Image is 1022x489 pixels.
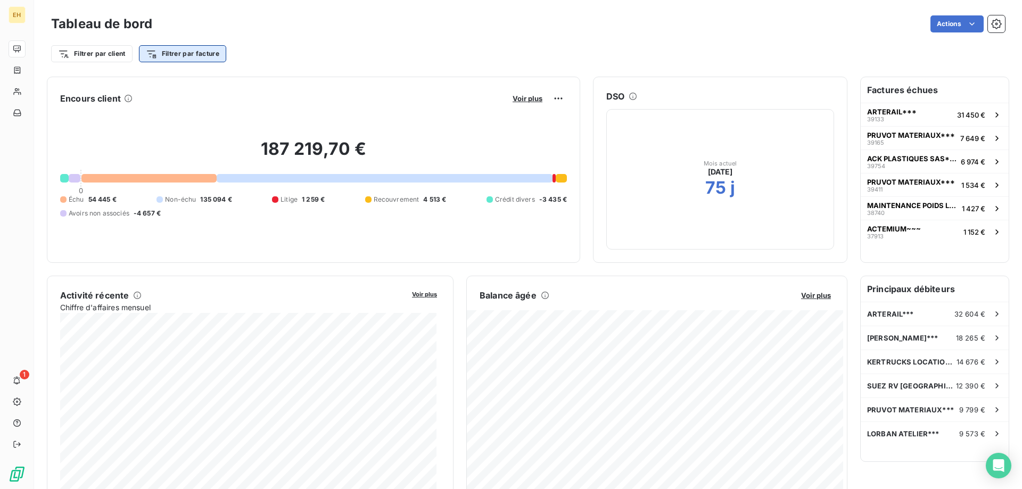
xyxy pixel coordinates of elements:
[480,289,537,302] h6: Balance âgée
[495,195,535,204] span: Crédit divers
[963,228,985,236] span: 1 152 €
[961,158,985,166] span: 6 974 €
[708,167,733,177] span: [DATE]
[509,94,546,103] button: Voir plus
[704,160,737,167] span: Mois actuel
[867,233,884,239] span: 37913
[705,177,726,198] h2: 75
[798,291,834,300] button: Voir plus
[861,173,1009,196] button: PRUVOT MATERIAUX***394111 534 €
[867,116,884,122] span: 39133
[801,291,831,300] span: Voir plus
[730,177,735,198] h2: j
[960,134,985,143] span: 7 649 €
[134,209,161,218] span: -4 657 €
[867,405,954,414] span: PRUVOT MATERIAUX***
[861,276,1009,302] h6: Principaux débiteurs
[51,45,133,62] button: Filtrer par client
[861,77,1009,103] h6: Factures échues
[412,291,437,298] span: Voir plus
[861,126,1009,150] button: PRUVOT MATERIAUX***391657 649 €
[930,15,984,32] button: Actions
[409,289,440,299] button: Voir plus
[867,201,958,210] span: MAINTENANCE POIDS LOURDS
[9,6,26,23] div: EH
[281,195,298,204] span: Litige
[539,195,567,204] span: -3 435 €
[374,195,419,204] span: Recouvrement
[513,94,542,103] span: Voir plus
[79,186,83,195] span: 0
[200,195,232,204] span: 135 094 €
[959,405,985,414] span: 9 799 €
[302,195,325,204] span: 1 259 €
[60,138,567,170] h2: 187 219,70 €
[51,14,152,34] h3: Tableau de bord
[60,289,129,302] h6: Activité récente
[69,195,84,204] span: Échu
[986,453,1011,478] div: Open Intercom Messenger
[20,370,29,379] span: 1
[60,302,405,313] span: Chiffre d'affaires mensuel
[867,382,956,390] span: SUEZ RV [GEOGRAPHIC_DATA]~~~
[867,210,885,216] span: 38740
[861,150,1009,173] button: ACK PLASTIQUES SAS***397546 974 €
[867,225,921,233] span: ACTEMIUM~~~
[139,45,226,62] button: Filtrer par facture
[959,429,985,438] span: 9 573 €
[962,204,985,213] span: 1 427 €
[867,358,957,366] span: KERTRUCKS LOCATION ET SERVICE***
[861,196,1009,220] button: MAINTENANCE POIDS LOURDS387401 427 €
[961,181,985,189] span: 1 534 €
[867,154,957,163] span: ACK PLASTIQUES SAS***
[867,178,955,186] span: PRUVOT MATERIAUX***
[867,139,884,146] span: 39165
[423,195,446,204] span: 4 513 €
[69,209,129,218] span: Avoirs non associés
[867,131,955,139] span: PRUVOT MATERIAUX***
[956,334,985,342] span: 18 265 €
[957,111,985,119] span: 31 450 €
[88,195,117,204] span: 54 445 €
[956,382,985,390] span: 12 390 €
[954,310,985,318] span: 32 604 €
[867,163,885,169] span: 39754
[9,466,26,483] img: Logo LeanPay
[867,334,938,342] span: [PERSON_NAME]***
[60,92,121,105] h6: Encours client
[867,429,939,438] span: LORBAN ATELIER***
[867,186,883,193] span: 39411
[165,195,196,204] span: Non-échu
[606,90,624,103] h6: DSO
[861,103,1009,126] button: ARTERAIL***3913331 450 €
[861,220,1009,243] button: ACTEMIUM~~~379131 152 €
[957,358,985,366] span: 14 676 €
